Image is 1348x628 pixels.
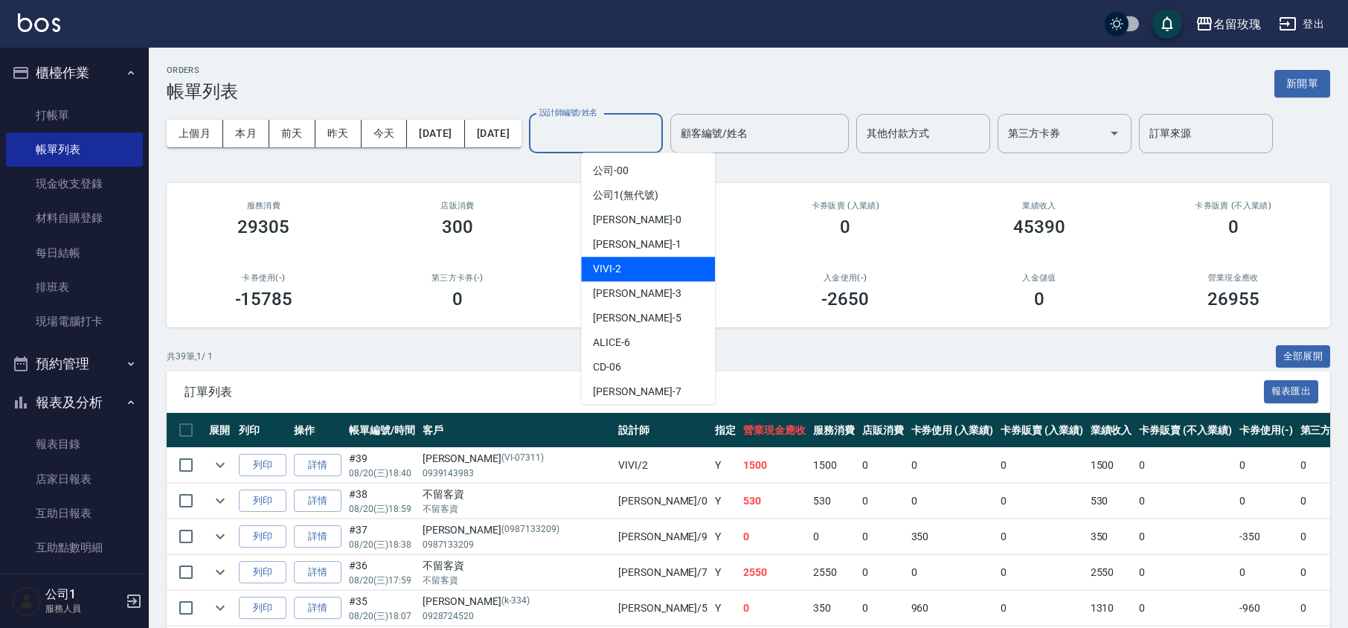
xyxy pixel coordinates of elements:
span: [PERSON_NAME] -3 [593,286,681,301]
span: [PERSON_NAME] -5 [593,310,681,326]
h3: 26955 [1207,289,1259,310]
img: Logo [18,13,60,32]
button: 列印 [239,597,286,620]
h3: 0 [452,289,463,310]
th: 業績收入 [1087,413,1136,448]
td: 530 [739,484,809,519]
span: CD -06 [593,359,621,375]
a: 現場電腦打卡 [6,304,143,339]
button: 預約管理 [6,345,143,383]
td: 1310 [1087,591,1136,626]
td: 0 [739,519,809,554]
p: 08/20 (三) 18:59 [349,502,415,516]
td: 0 [997,484,1087,519]
td: 0 [908,555,998,590]
td: -350 [1236,519,1297,554]
img: Person [12,586,42,616]
h2: 卡券使用(-) [184,273,343,283]
h3: -2650 [821,289,869,310]
button: 報表匯出 [1264,380,1319,403]
h2: 入金儲值 [960,273,1119,283]
h3: 300 [442,217,473,237]
th: 卡券使用 (入業績) [908,413,998,448]
button: 前天 [269,120,315,147]
span: 公司1 (無代號) [593,188,658,203]
a: 店家日報表 [6,462,143,496]
td: 0 [858,519,908,554]
p: 共 39 筆, 1 / 1 [167,350,213,363]
td: 2550 [809,555,858,590]
h3: 服務消費 [184,201,343,211]
td: 0 [908,484,998,519]
td: Y [711,555,739,590]
td: #35 [345,591,419,626]
td: 0 [997,519,1087,554]
span: 訂單列表 [184,385,1264,400]
td: 0 [997,448,1087,483]
a: 帳單列表 [6,132,143,167]
button: save [1152,9,1182,39]
h2: 業績收入 [960,201,1119,211]
button: 名留玫瑰 [1190,9,1267,39]
div: 名留玫瑰 [1213,15,1261,33]
td: 0 [1236,484,1297,519]
button: expand row [209,525,231,548]
a: 詳情 [294,490,341,513]
a: 設計師日報表 [6,565,143,599]
td: 0 [1135,555,1235,590]
th: 營業現金應收 [739,413,809,448]
a: 互助日報表 [6,496,143,531]
button: Open [1103,121,1126,145]
button: expand row [209,454,231,476]
td: 530 [1087,484,1136,519]
a: 現金收支登錄 [6,167,143,201]
h2: 營業現金應收 [1154,273,1312,283]
h2: ORDERS [167,65,238,75]
span: 公司 -00 [593,163,629,179]
th: 店販消費 [858,413,908,448]
td: 0 [1135,519,1235,554]
h2: 卡券販賣 (入業績) [766,201,925,211]
td: 0 [1135,591,1235,626]
td: 2550 [739,555,809,590]
button: [DATE] [465,120,521,147]
a: 詳情 [294,454,341,477]
p: 08/20 (三) 17:59 [349,574,415,587]
a: 詳情 [294,561,341,584]
th: 帳單編號/時間 [345,413,419,448]
h2: 入金使用(-) [766,273,925,283]
div: [PERSON_NAME] [423,522,611,538]
h2: 店販消費 [379,201,537,211]
h3: 帳單列表 [167,81,238,102]
button: 報表及分析 [6,383,143,422]
button: expand row [209,597,231,619]
p: 0987133209 [423,538,611,551]
p: 0939143983 [423,467,611,480]
h3: 45390 [1013,217,1065,237]
td: 350 [809,591,858,626]
p: 08/20 (三) 18:07 [349,609,415,623]
th: 卡券販賣 (入業績) [997,413,1087,448]
td: 0 [858,591,908,626]
p: (0987133209) [501,522,559,538]
td: 1500 [1087,448,1136,483]
p: 服務人員 [45,602,121,615]
th: 設計師 [614,413,711,448]
td: 350 [908,519,998,554]
td: 1500 [809,448,858,483]
td: 0 [739,591,809,626]
td: #36 [345,555,419,590]
h5: 公司1 [45,587,121,602]
a: 打帳單 [6,98,143,132]
td: 0 [1135,484,1235,519]
td: Y [711,484,739,519]
td: VIVI /2 [614,448,711,483]
td: #39 [345,448,419,483]
button: 昨天 [315,120,362,147]
a: 互助點數明細 [6,531,143,565]
span: [PERSON_NAME] -7 [593,384,681,400]
a: 排班表 [6,270,143,304]
h3: 0 [840,217,850,237]
td: 0 [1236,555,1297,590]
th: 服務消費 [809,413,858,448]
